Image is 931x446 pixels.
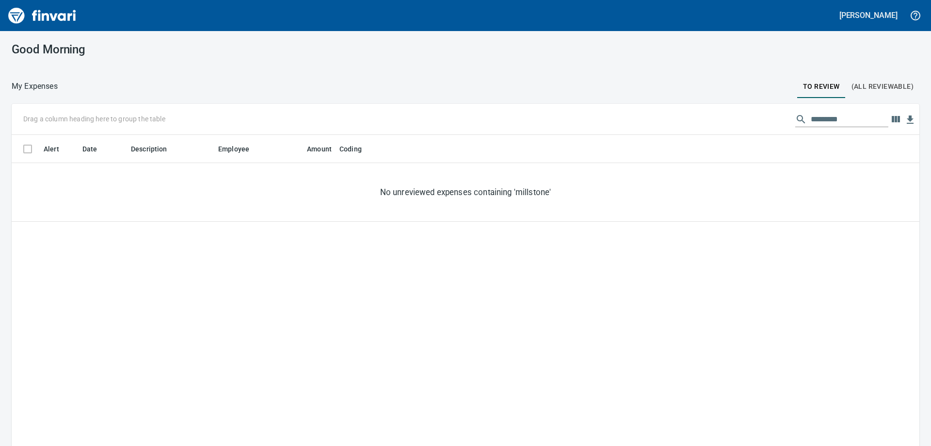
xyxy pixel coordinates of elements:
[339,143,362,155] span: Coding
[12,81,58,92] nav: breadcrumb
[903,113,917,127] button: Download Table
[82,143,97,155] span: Date
[851,81,914,93] span: (All Reviewable)
[888,112,903,127] button: Choose columns to display
[131,143,167,155] span: Description
[839,10,898,20] h5: [PERSON_NAME]
[44,143,72,155] span: Alert
[44,143,59,155] span: Alert
[339,143,374,155] span: Coding
[6,4,79,27] img: Finvari
[803,81,840,93] span: To Review
[82,143,110,155] span: Date
[12,81,58,92] p: My Expenses
[218,143,262,155] span: Employee
[380,186,551,198] big: No unreviewed expenses containing 'millstone'
[131,143,180,155] span: Description
[294,143,332,155] span: Amount
[837,8,900,23] button: [PERSON_NAME]
[218,143,249,155] span: Employee
[23,114,165,124] p: Drag a column heading here to group the table
[307,143,332,155] span: Amount
[12,43,299,56] h3: Good Morning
